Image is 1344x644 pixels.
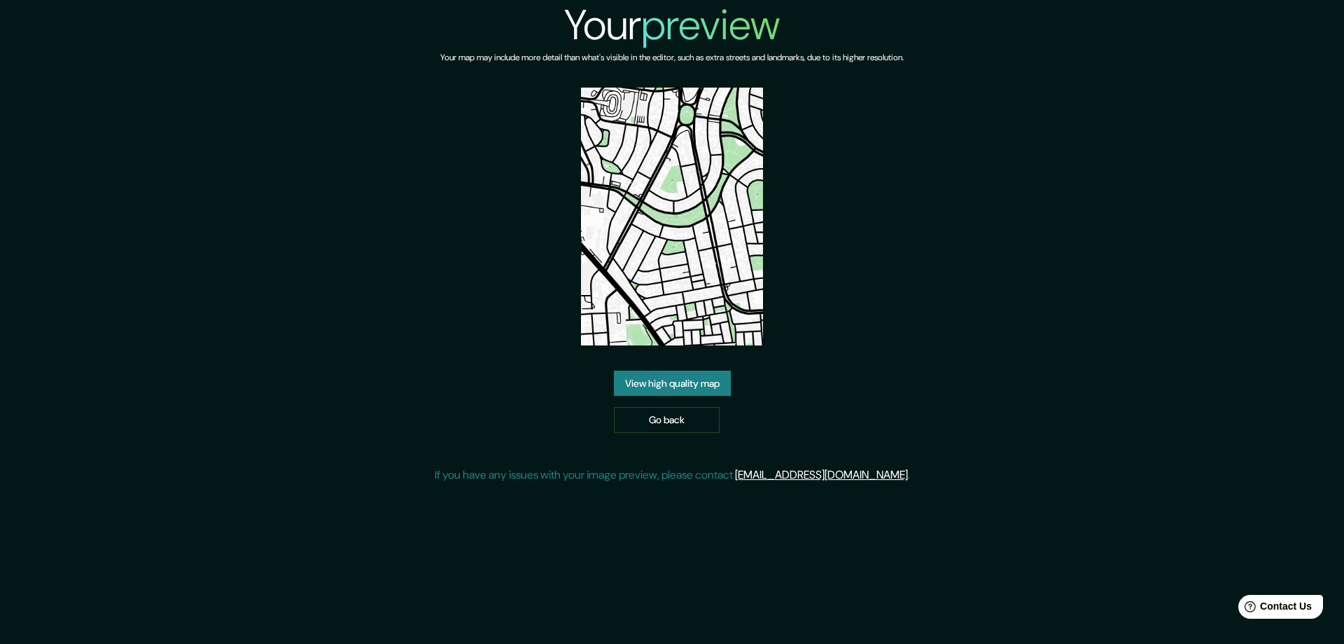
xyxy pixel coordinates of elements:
[1219,589,1329,629] iframe: Help widget launcher
[440,50,904,65] h6: Your map may include more detail than what's visible in the editor, such as extra streets and lan...
[614,371,731,397] a: View high quality map
[735,467,908,482] a: [EMAIL_ADDRESS][DOMAIN_NAME]
[581,88,763,345] img: created-map-preview
[435,467,910,484] p: If you have any issues with your image preview, please contact .
[614,407,720,433] a: Go back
